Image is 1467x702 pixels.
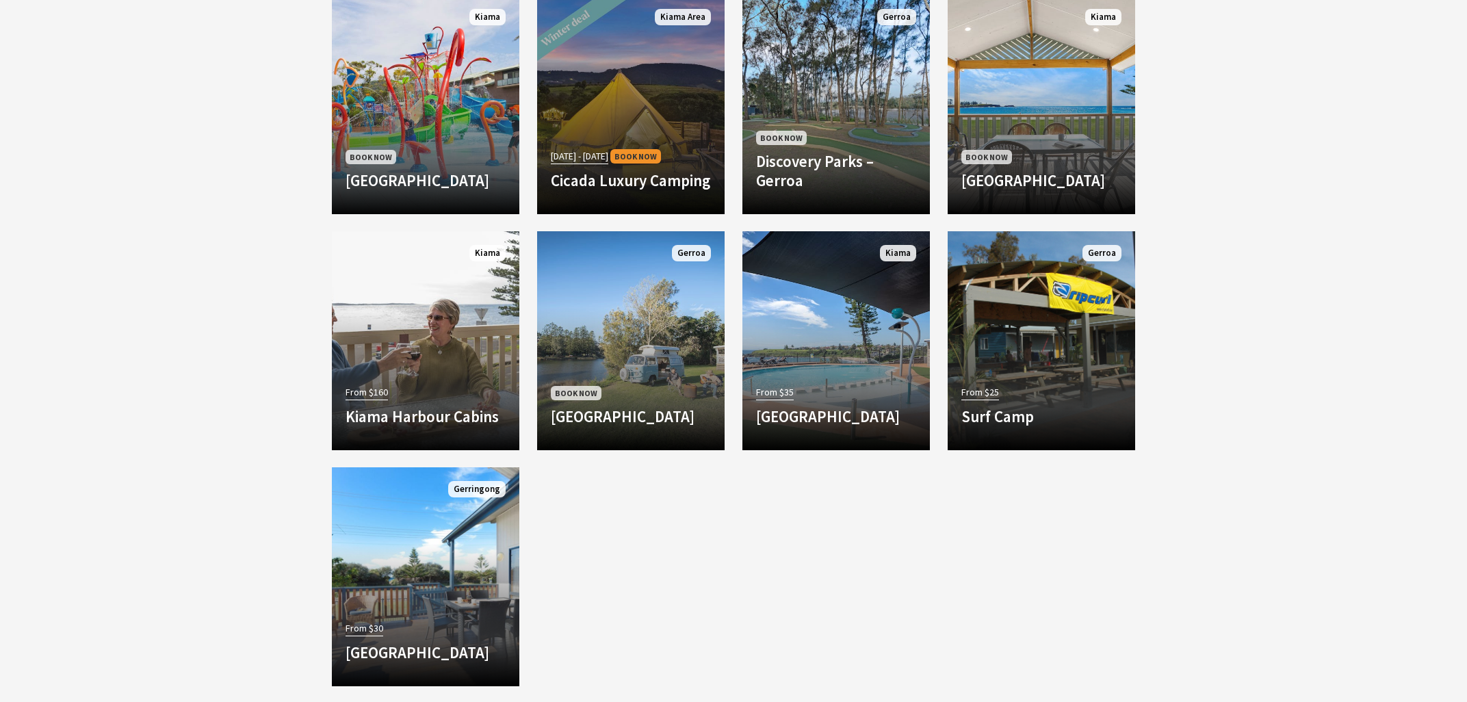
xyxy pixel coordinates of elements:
h4: [GEOGRAPHIC_DATA] [551,407,711,426]
span: Book Now [756,131,807,145]
a: Another Image Used From $25 Surf Camp Gerroa [948,231,1135,450]
a: From $35 [GEOGRAPHIC_DATA] Kiama [742,231,930,450]
h4: Surf Camp [961,407,1121,426]
span: Gerringong [448,481,506,498]
span: Kiama [1085,9,1121,26]
h4: [GEOGRAPHIC_DATA] [756,407,916,426]
span: Gerroa [672,245,711,262]
h4: Discovery Parks – Gerroa [756,152,916,190]
span: [DATE] - [DATE] [551,148,608,164]
span: Book Now [551,386,601,400]
span: Gerroa [1082,245,1121,262]
span: Kiama [469,9,506,26]
span: Kiama [880,245,916,262]
span: From $25 [961,385,999,400]
h4: Kiama Harbour Cabins [346,407,506,426]
span: Gerroa [877,9,916,26]
h4: [GEOGRAPHIC_DATA] [346,171,506,190]
span: Book Now [961,150,1012,164]
span: Kiama [469,245,506,262]
h4: Cicada Luxury Camping [551,171,711,190]
a: Book Now [GEOGRAPHIC_DATA] Gerroa [537,231,725,450]
span: From $160 [346,385,388,400]
a: From $30 [GEOGRAPHIC_DATA] Gerringong [332,467,519,686]
span: Book Now [610,149,661,164]
a: From $160 Kiama Harbour Cabins Kiama [332,231,519,450]
h4: [GEOGRAPHIC_DATA] [346,643,506,662]
span: Book Now [346,150,396,164]
span: From $35 [756,385,794,400]
span: Kiama Area [655,9,711,26]
span: From $30 [346,621,383,636]
h4: [GEOGRAPHIC_DATA] [961,171,1121,190]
